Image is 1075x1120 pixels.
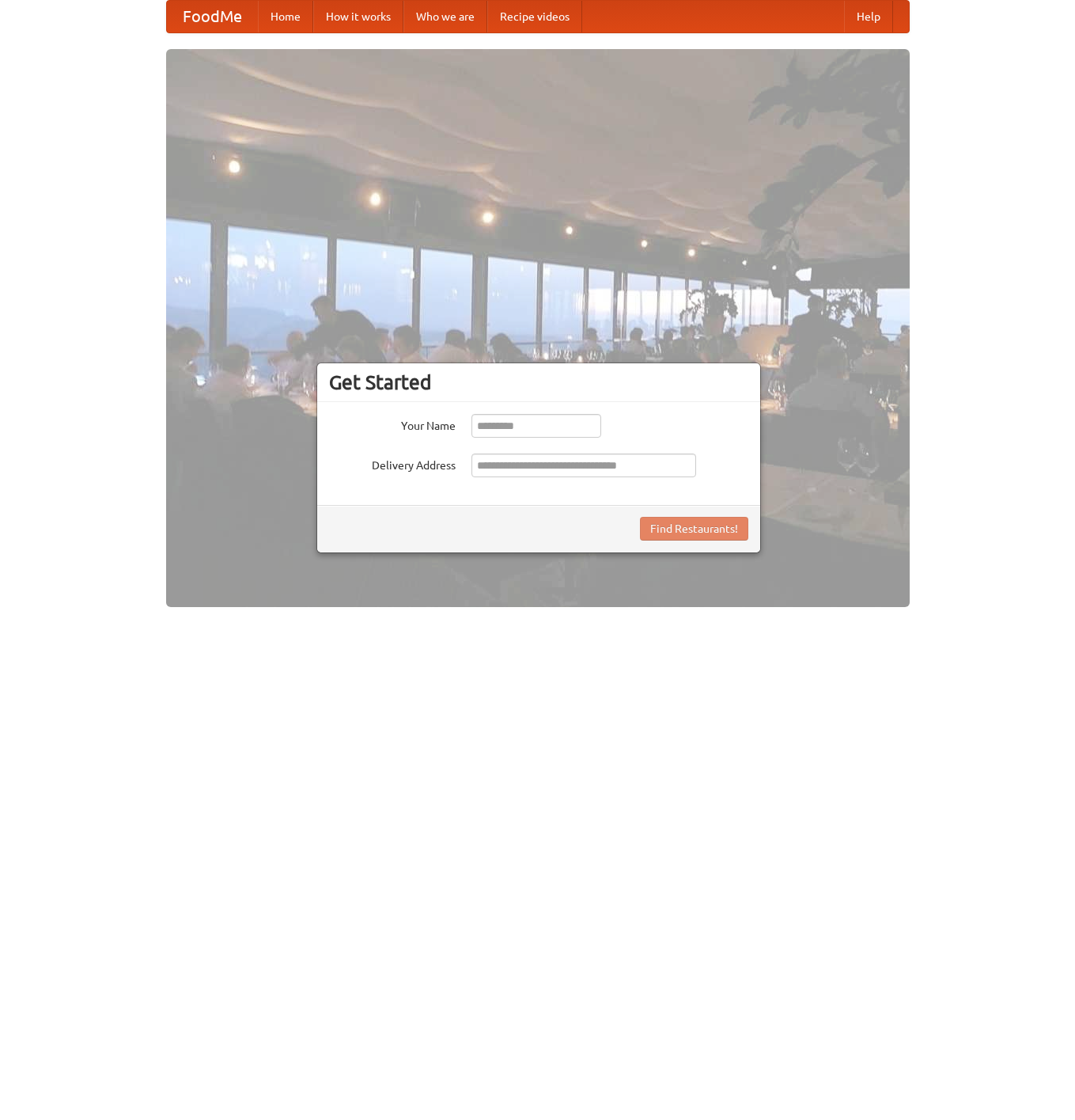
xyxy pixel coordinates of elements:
[844,1,893,32] a: Help
[313,1,403,32] a: How it works
[329,454,456,473] label: Delivery Address
[487,1,582,32] a: Recipe videos
[329,414,456,434] label: Your Name
[640,517,748,541] button: Find Restaurants!
[167,1,258,32] a: FoodMe
[329,370,748,394] h3: Get Started
[258,1,313,32] a: Home
[403,1,487,32] a: Who we are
